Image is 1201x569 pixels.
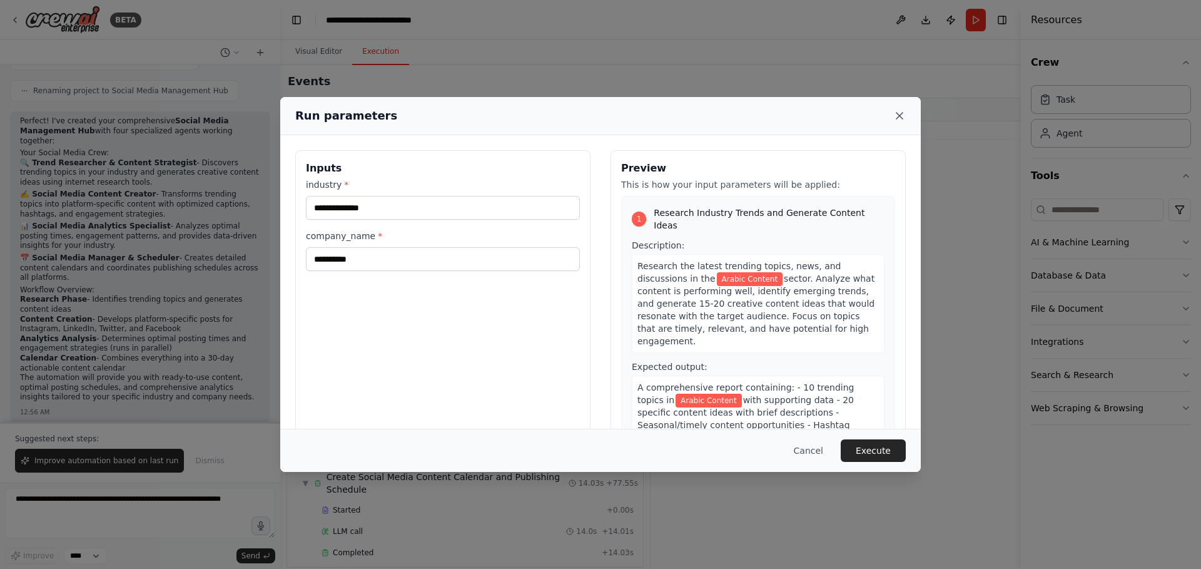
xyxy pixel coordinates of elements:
span: Expected output: [632,362,707,372]
label: industry [306,178,580,191]
span: sector. Analyze what content is performing well, identify emerging trends, and generate 15-20 cre... [637,274,874,346]
span: Description: [632,240,684,250]
span: A comprehensive report containing: - 10 trending topics in [637,382,854,405]
span: Research the latest trending topics, news, and discussions in the [637,261,841,284]
label: company_name [306,230,580,242]
span: Variable: industry [717,272,783,286]
p: This is how your input parameters will be applied: [621,178,895,191]
span: with supporting data - 20 specific content ideas with brief descriptions - Seasonal/timely conten... [637,395,854,480]
button: Execute [841,439,906,462]
div: 1 [632,212,646,227]
span: Research Industry Trends and Generate Content Ideas [654,207,884,232]
span: Variable: industry [676,394,742,408]
h2: Run parameters [295,107,397,125]
h3: Inputs [306,161,580,176]
h3: Preview [621,161,895,176]
button: Cancel [784,439,833,462]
